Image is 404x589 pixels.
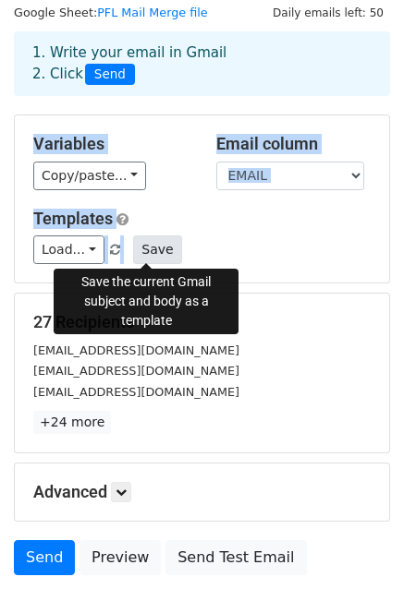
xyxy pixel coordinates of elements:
small: [EMAIL_ADDRESS][DOMAIN_NAME] [33,385,239,399]
h5: Email column [216,134,372,154]
div: 1. Write your email in Gmail 2. Click [18,42,386,85]
small: [EMAIL_ADDRESS][DOMAIN_NAME] [33,364,239,378]
span: Daily emails left: 50 [266,3,390,23]
a: Templates [33,209,113,228]
a: +24 more [33,411,111,434]
a: Send [14,540,75,575]
h5: 27 Recipients [33,312,371,332]
div: Save the current Gmail subject and body as a template [54,269,239,334]
a: Send Test Email [165,540,306,575]
iframe: Chat Widget [312,500,404,589]
a: Daily emails left: 50 [266,6,390,19]
small: Google Sheet: [14,6,208,19]
small: [EMAIL_ADDRESS][DOMAIN_NAME] [33,343,239,357]
a: Copy/paste... [33,162,146,190]
a: PFL Mail Merge file [97,6,207,19]
button: Save [133,235,181,264]
span: Send [85,64,135,86]
h5: Advanced [33,482,371,502]
a: Load... [33,235,104,264]
h5: Variables [33,134,189,154]
a: Preview [80,540,161,575]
